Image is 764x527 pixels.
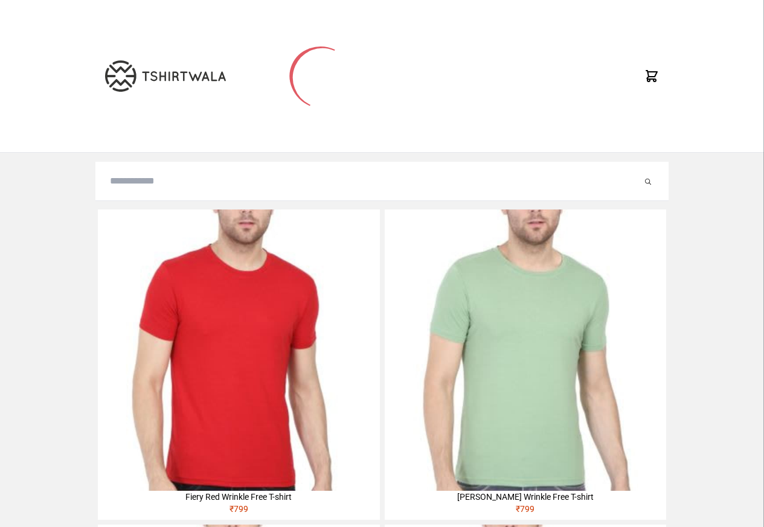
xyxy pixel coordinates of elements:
div: ₹ 799 [385,503,666,520]
a: [PERSON_NAME] Wrinkle Free T-shirt₹799 [385,209,666,520]
a: Fiery Red Wrinkle Free T-shirt₹799 [98,209,379,520]
img: 4M6A2211-320x320.jpg [385,209,666,491]
div: Fiery Red Wrinkle Free T-shirt [98,491,379,503]
div: ₹ 799 [98,503,379,520]
img: 4M6A2225-320x320.jpg [98,209,379,491]
div: [PERSON_NAME] Wrinkle Free T-shirt [385,491,666,503]
button: Submit your search query. [642,174,654,188]
img: TW-LOGO-400-104.png [105,60,226,92]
